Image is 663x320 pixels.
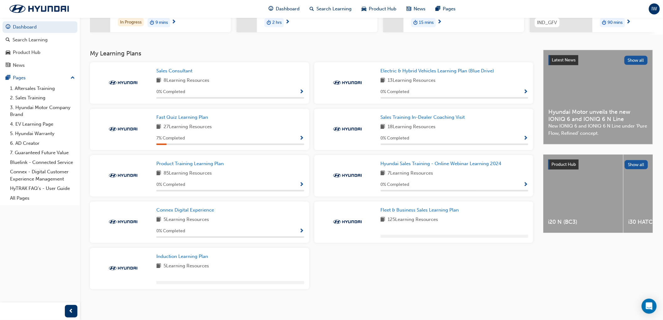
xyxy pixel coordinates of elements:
a: Fast Quiz Learning Plan [156,114,211,121]
button: IW [649,3,660,14]
img: Trak [330,126,365,132]
a: Electric & Hybrid Vehicles Learning Plan (Blue Drive) [381,67,497,75]
span: Product Training Learning Plan [156,161,224,166]
span: Hyundai Sales Training - Online Webinar Learning 2024 [381,161,502,166]
a: 2. Sales Training [8,93,77,103]
span: 7 % Completed [156,135,185,142]
span: 2 hrs [272,19,282,26]
a: i20 N (BC3) [543,155,623,233]
a: 4. EV Learning Page [8,119,77,129]
span: Search Learning [316,5,352,13]
span: New IONIQ 6 and IONIQ 6 N Line under ‘Pure Flow, Refined’ concept. [549,123,648,137]
span: guage-icon [6,24,10,30]
span: book-icon [381,170,385,177]
a: news-iconNews [401,3,431,15]
span: 0 % Completed [156,88,185,96]
a: Product HubShow all [548,160,648,170]
span: 0 % Completed [156,181,185,188]
button: Show Progress [524,134,528,142]
span: Show Progress [524,136,528,141]
a: 1. Aftersales Training [8,84,77,93]
a: Product Training Learning Plan [156,160,226,167]
button: Show Progress [524,181,528,189]
span: 0 % Completed [381,88,410,96]
span: Show Progress [300,136,304,141]
span: Fleet & Business Sales Learning Plan [381,207,459,213]
a: Sales Consultant [156,67,195,75]
span: Pages [443,5,456,13]
span: 8 Learning Resources [164,77,209,85]
a: Hyundai Sales Training - Online Webinar Learning 2024 [381,160,504,167]
span: book-icon [156,262,161,270]
span: Connex Digital Experience [156,207,214,213]
span: Product Hub [369,5,396,13]
span: pages-icon [6,75,10,81]
img: Trak [330,172,365,179]
span: book-icon [156,77,161,85]
span: Sales Training In-Dealer Coaching Visit [381,114,465,120]
button: Show Progress [300,88,304,96]
img: Trak [106,265,140,271]
a: 6. AD Creator [8,139,77,148]
span: book-icon [156,170,161,177]
span: 7 Learning Resources [388,170,433,177]
a: Search Learning [3,34,77,46]
img: Trak [106,219,140,225]
span: News [414,5,425,13]
span: 27 Learning Resources [164,123,212,131]
a: guage-iconDashboard [264,3,305,15]
span: book-icon [381,77,385,85]
img: Trak [106,126,140,132]
span: duration-icon [413,19,418,27]
a: 3. Hyundai Motor Company Brand [8,103,77,119]
a: Sales Training In-Dealer Coaching Visit [381,114,467,121]
a: HyTRAK FAQ's - User Guide [8,184,77,193]
span: Induction Learning Plan [156,254,208,259]
span: 9 mins [155,19,168,26]
button: Pages [3,72,77,84]
span: car-icon [362,5,366,13]
div: Product Hub [13,49,40,56]
span: 90 mins [608,19,623,26]
span: next-icon [437,19,442,25]
button: Show all [625,160,648,169]
span: 15 mins [419,19,434,26]
span: prev-icon [69,307,74,315]
span: Sales Consultant [156,68,192,74]
span: 125 Learning Resources [388,216,438,224]
button: Show Progress [300,134,304,142]
button: DashboardSearch LearningProduct HubNews [3,20,77,72]
span: up-icon [70,74,75,82]
span: 13 Learning Resources [388,77,436,85]
a: All Pages [8,193,77,203]
span: Show Progress [300,182,304,188]
div: Search Learning [13,36,48,44]
span: Latest News [552,57,576,63]
span: IW [652,5,657,13]
span: Show Progress [300,228,304,234]
span: news-icon [6,63,10,68]
img: Trak [330,80,365,86]
span: duration-icon [267,19,271,27]
span: Electric & Hybrid Vehicles Learning Plan (Blue Drive) [381,68,494,74]
h3: My Learning Plans [90,50,533,57]
span: duration-icon [602,19,607,27]
span: pages-icon [436,5,440,13]
span: guage-icon [269,5,273,13]
span: 5 Learning Resources [164,262,209,270]
span: Show Progress [524,89,528,95]
span: search-icon [6,37,10,43]
a: Product Hub [3,47,77,58]
button: Show Progress [300,181,304,189]
span: search-icon [310,5,314,13]
img: Trak [106,172,140,179]
span: book-icon [381,216,385,224]
span: book-icon [156,216,161,224]
span: Dashboard [276,5,300,13]
span: 85 Learning Resources [164,170,212,177]
span: 0 % Completed [381,135,410,142]
span: book-icon [156,123,161,131]
img: Trak [330,219,365,225]
span: 18 Learning Resources [388,123,436,131]
span: 0 % Completed [156,228,185,235]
